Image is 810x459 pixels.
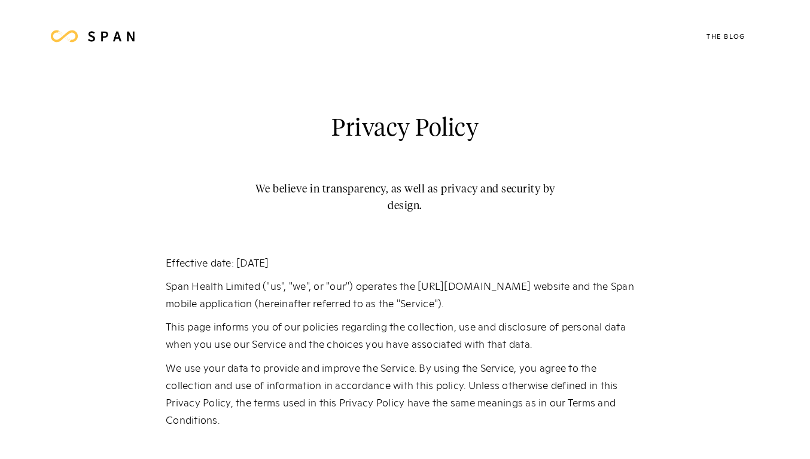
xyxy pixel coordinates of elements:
[166,253,644,271] p: Effective date: [DATE]
[166,317,644,352] p: This page informs you of our policies regarding the collection, use and disclosure of personal da...
[166,277,644,311] p: Span Health Limited ("us", "we", or "our") operates the [URL][DOMAIN_NAME] website and the Span m...
[707,33,745,39] div: The Blog
[689,12,763,60] a: The Blog
[240,181,570,215] h2: We believe in transparency, as well as privacy and security by design.
[331,111,479,148] h2: Privacy Policy
[166,359,644,429] p: We use your data to provide and improve the Service. By using the Service, you agree to the colle...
